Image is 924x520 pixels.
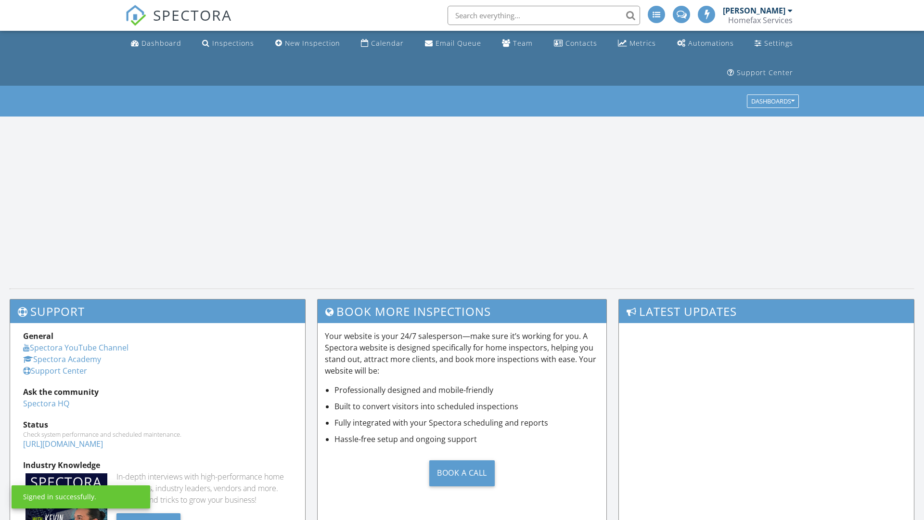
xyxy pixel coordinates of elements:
[550,35,601,52] a: Contacts
[23,365,87,376] a: Support Center
[23,398,69,409] a: Spectora HQ
[271,35,344,52] a: New Inspection
[619,299,914,323] h3: Latest Updates
[23,492,96,502] div: Signed in successfully.
[751,98,795,105] div: Dashboards
[334,384,600,396] li: Professionally designed and mobile-friendly
[23,331,53,341] strong: General
[125,5,146,26] img: The Best Home Inspection Software - Spectora
[764,39,793,48] div: Settings
[23,354,101,364] a: Spectora Academy
[614,35,660,52] a: Metrics
[23,430,292,438] div: Check system performance and scheduled maintenance.
[334,401,600,412] li: Built to convert visitors into scheduled inspections
[728,15,793,25] div: Homefax Services
[141,39,181,48] div: Dashboard
[751,35,797,52] a: Settings
[747,95,799,108] button: Dashboards
[723,64,797,82] a: Support Center
[565,39,597,48] div: Contacts
[23,439,103,449] a: [URL][DOMAIN_NAME]
[513,39,533,48] div: Team
[688,39,734,48] div: Automations
[212,39,254,48] div: Inspections
[723,6,785,15] div: [PERSON_NAME]
[436,39,481,48] div: Email Queue
[334,433,600,445] li: Hassle-free setup and ongoing support
[285,39,340,48] div: New Inspection
[23,419,292,430] div: Status
[429,460,495,486] div: Book a Call
[116,471,292,506] div: In-depth interviews with high-performance home inspectors, industry leaders, vendors and more. Ge...
[325,453,600,494] a: Book a Call
[23,342,128,353] a: Spectora YouTube Channel
[673,35,738,52] a: Automations (Advanced)
[737,68,793,77] div: Support Center
[334,417,600,429] li: Fully integrated with your Spectora scheduling and reports
[629,39,656,48] div: Metrics
[127,35,185,52] a: Dashboard
[421,35,485,52] a: Email Queue
[498,35,537,52] a: Team
[125,13,232,33] a: SPECTORA
[448,6,640,25] input: Search everything...
[153,5,232,25] span: SPECTORA
[325,330,600,377] p: Your website is your 24/7 salesperson—make sure it’s working for you. A Spectora website is desig...
[198,35,258,52] a: Inspections
[371,39,404,48] div: Calendar
[318,299,607,323] h3: Book More Inspections
[357,35,408,52] a: Calendar
[10,299,305,323] h3: Support
[23,459,292,471] div: Industry Knowledge
[23,386,292,398] div: Ask the community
